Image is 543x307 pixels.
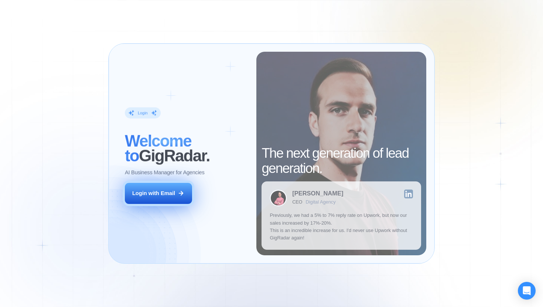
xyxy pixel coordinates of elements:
[270,212,413,242] p: Previously, we had a 5% to 7% reply rate on Upwork, but now our sales increased by 17%-20%. This ...
[292,191,343,197] div: [PERSON_NAME]
[132,190,175,197] div: Login with Email
[125,132,191,164] span: Welcome to
[125,133,248,163] h2: ‍ GigRadar.
[306,199,336,205] div: Digital Agency
[518,282,536,300] div: Open Intercom Messenger
[125,183,192,204] button: Login with Email
[138,110,148,116] div: Login
[292,199,302,205] div: CEO
[262,146,421,176] h2: The next generation of lead generation.
[125,169,205,176] p: AI Business Manager for Agencies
